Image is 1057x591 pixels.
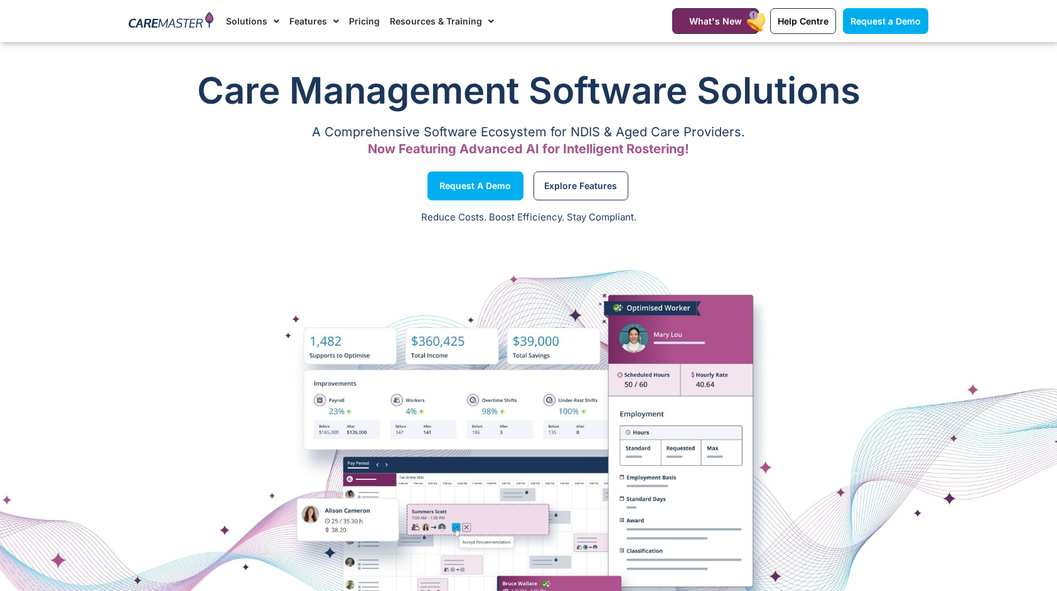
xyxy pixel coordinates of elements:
a: Request a Demo [843,8,928,34]
span: Request a Demo [850,16,921,26]
p: Reduce Costs. Boost Efficiency. Stay Compliant. [8,210,1049,225]
a: Help Centre [770,8,836,34]
span: Explore Features [544,183,617,189]
h1: Care Management Software Solutions [129,65,928,116]
span: Request a Demo [439,183,511,189]
span: What's New [689,16,742,26]
span: Help Centre [778,16,829,26]
img: CareMaster Logo [129,12,213,31]
a: Request a Demo [427,171,523,200]
a: What's New [672,8,759,34]
a: Explore Features [534,171,628,200]
span: Now Featuring Advanced AI for Intelligent Rostering! [368,141,689,156]
p: A Comprehensive Software Ecosystem for NDIS & Aged Care Providers. [129,128,928,136]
